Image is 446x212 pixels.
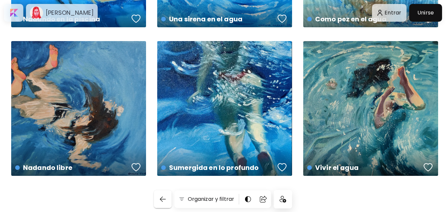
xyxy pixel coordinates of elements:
[159,195,167,203] img: back
[46,9,94,17] h6: [PERSON_NAME]
[276,161,288,174] button: favorites
[161,163,275,173] h4: Sumergida en lo profundo
[280,196,286,202] img: icon
[154,190,174,208] a: back
[15,163,129,173] h4: Nadando libre
[130,12,142,25] button: favorites
[154,190,172,208] button: back
[307,163,421,173] h4: Vivir el agua
[276,12,288,25] button: favorites
[422,161,434,174] button: favorites
[409,4,442,22] a: Unirse
[307,14,421,24] h4: Como pez en el agua
[303,41,438,176] a: Vivir el aguafavoriteshttps://cdn.kaleido.art/CDN/Artwork/174348/Primary/medium.webp?updated=773361
[161,14,275,24] h4: Una sirena en el agua
[188,195,234,203] h6: Organizar y filtrar
[157,41,292,176] a: Sumergida en lo profundofavoriteshttps://cdn.kaleido.art/CDN/Artwork/174349/Primary/medium.webp?u...
[11,41,146,176] a: Nadando librefavoriteshttps://cdn.kaleido.art/CDN/Artwork/174350/Primary/medium.webp?updated=773366
[130,161,142,174] button: favorites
